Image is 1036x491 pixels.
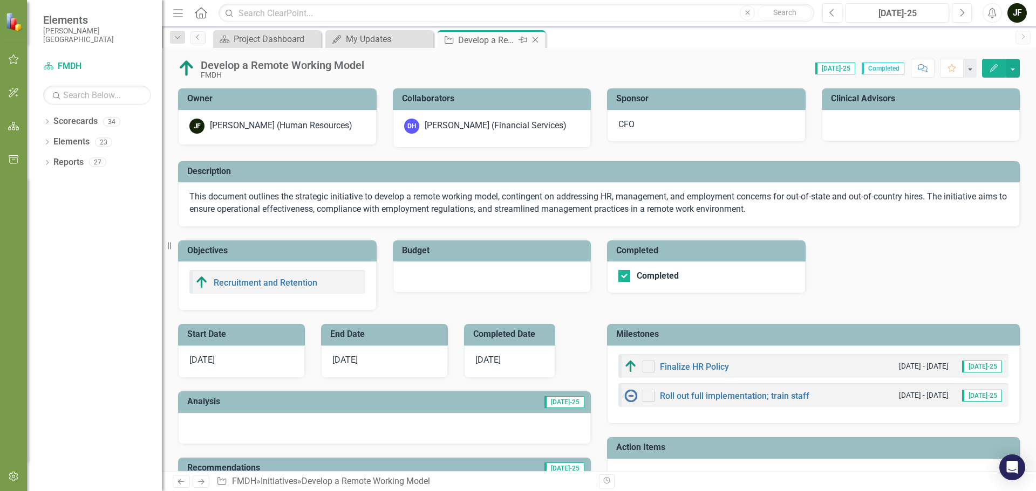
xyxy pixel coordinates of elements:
img: Above Target [624,360,637,373]
a: Recruitment and Retention [214,278,317,288]
a: Initiatives [261,476,297,486]
button: Search [758,5,812,20]
span: CFO [618,119,635,129]
div: FMDH [201,71,364,79]
h3: Objectives [187,246,371,255]
div: » » [216,475,591,488]
a: Project Dashboard [216,32,318,46]
div: Develop a Remote Working Model [201,59,364,71]
input: Search ClearPoint... [219,4,814,23]
h3: Milestones [616,329,1014,339]
a: Finalize HR Policy [660,362,729,372]
h3: End Date [330,329,442,339]
span: [DATE]-25 [544,396,584,408]
button: [DATE]-25 [846,3,949,23]
div: [PERSON_NAME] (Human Resources) [210,120,352,132]
div: 23 [95,137,112,147]
a: FMDH [43,60,151,73]
div: Develop a Remote Working Model [458,33,516,47]
span: Search [773,8,796,17]
a: FMDH [232,476,256,486]
div: Project Dashboard [234,32,318,46]
img: No Information [624,389,637,402]
a: Reports [53,156,84,169]
span: [DATE] [332,355,358,365]
span: Elements [43,13,151,26]
h3: Sponsor [616,94,800,103]
span: [DATE]-25 [962,361,1002,372]
span: Completed [862,63,904,74]
a: Scorecards [53,115,98,128]
span: [DATE] [475,355,501,365]
h3: Analysis [187,397,365,406]
div: JF [189,119,205,134]
div: [PERSON_NAME] (Financial Services) [425,120,567,132]
div: 27 [89,158,106,167]
h3: Collaborators [402,94,586,103]
div: 34 [103,117,120,126]
h3: Clinical Advisors [831,94,1015,103]
h3: Budget [402,246,586,255]
a: Elements [53,136,90,148]
h3: Description [187,167,1014,176]
a: My Updates [328,32,431,46]
small: [PERSON_NAME][GEOGRAPHIC_DATA] [43,26,151,44]
div: My Updates [346,32,431,46]
h3: Recommendations [187,463,442,473]
div: DH [404,119,419,134]
h3: Completed [616,246,800,255]
img: Above Target [178,60,195,77]
h3: Start Date [187,329,299,339]
div: Develop a Remote Working Model [302,476,430,486]
div: Open Intercom Messenger [999,454,1025,480]
small: [DATE] - [DATE] [899,361,949,371]
div: [DATE]-25 [849,7,945,20]
span: [DATE]-25 [544,462,584,474]
button: JF [1007,3,1027,23]
h3: Completed Date [473,329,550,339]
input: Search Below... [43,86,151,105]
small: [DATE] - [DATE] [899,390,949,400]
p: This document outlines the strategic initiative to develop a remote working model, contingent on ... [189,191,1008,216]
span: [DATE]-25 [962,390,1002,402]
img: ClearPoint Strategy [5,12,24,31]
h3: Action Items [616,442,1014,452]
img: Above Target [195,276,208,289]
h3: Owner [187,94,371,103]
span: [DATE] [189,355,215,365]
span: [DATE]-25 [815,63,855,74]
a: Roll out full implementation; train staff [660,391,809,401]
